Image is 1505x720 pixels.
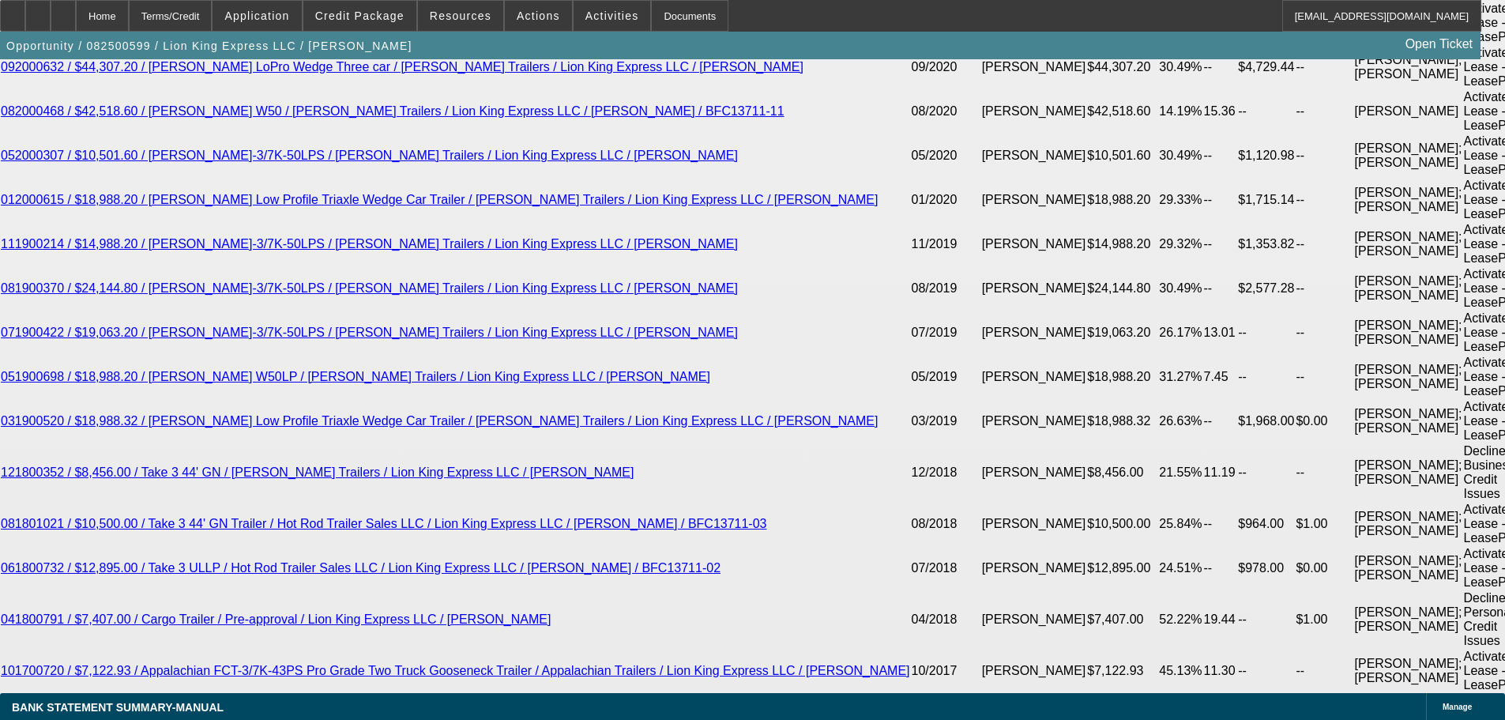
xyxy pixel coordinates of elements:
td: -- [1237,649,1295,693]
td: 05/2020 [911,134,981,178]
td: 14.19% [1158,89,1202,134]
span: BANK STATEMENT SUMMARY-MANUAL [12,701,224,714]
td: -- [1237,443,1295,502]
td: [PERSON_NAME] [981,546,1087,590]
a: 052000307 / $10,501.60 / [PERSON_NAME]-3/7K-50LPS / [PERSON_NAME] Trailers / Lion King Express LL... [1,149,738,162]
td: 52.22% [1158,590,1202,649]
td: -- [1203,502,1238,546]
span: Actions [517,9,560,22]
td: 7.45 [1203,355,1238,399]
td: -- [1237,355,1295,399]
td: -- [1203,222,1238,266]
td: -- [1203,134,1238,178]
a: 092000632 / $44,307.20 / [PERSON_NAME] LoPro Wedge Three car / [PERSON_NAME] Trailers / Lion King... [1,60,803,74]
td: 03/2019 [911,399,981,443]
td: $978.00 [1237,546,1295,590]
td: -- [1295,311,1353,355]
td: -- [1295,443,1353,502]
td: 29.32% [1158,222,1202,266]
td: $964.00 [1237,502,1295,546]
button: Activities [574,1,651,31]
td: [PERSON_NAME]; [PERSON_NAME] [1354,45,1463,89]
td: -- [1203,178,1238,222]
td: [PERSON_NAME] [981,178,1087,222]
td: 09/2020 [911,45,981,89]
td: 15.36 [1203,89,1238,134]
td: [PERSON_NAME] [981,45,1087,89]
td: 07/2019 [911,311,981,355]
td: [PERSON_NAME]; [PERSON_NAME] [1354,134,1463,178]
td: -- [1295,266,1353,311]
a: 012000615 / $18,988.20 / [PERSON_NAME] Low Profile Triaxle Wedge Car Trailer / [PERSON_NAME] Trai... [1,193,878,206]
a: 061800732 / $12,895.00 / Take 3 ULLP / Hot Rod Trailer Sales LLC / Lion King Express LLC / [PERSO... [1,561,721,575]
td: $7,407.00 [1086,590,1158,649]
td: $42,518.60 [1086,89,1158,134]
td: 24.51% [1158,546,1202,590]
td: 10/2017 [911,649,981,693]
td: -- [1203,45,1238,89]
td: [PERSON_NAME]; [PERSON_NAME] [1354,649,1463,693]
td: -- [1237,590,1295,649]
a: 041800791 / $7,407.00 / Cargo Trailer / Pre-approval / Lion King Express LLC / [PERSON_NAME] [1,613,551,626]
td: [PERSON_NAME]; [PERSON_NAME] [1354,311,1463,355]
a: 081900370 / $24,144.80 / [PERSON_NAME]-3/7K-50LPS / [PERSON_NAME] Trailers / Lion King Express LL... [1,281,738,295]
td: $14,988.20 [1086,222,1158,266]
td: 30.49% [1158,266,1202,311]
a: 082000468 / $42,518.60 / [PERSON_NAME] W50 / [PERSON_NAME] Trailers / Lion King Express LLC / [PE... [1,104,784,118]
td: [PERSON_NAME] [981,89,1087,134]
td: 11.19 [1203,443,1238,502]
td: -- [1295,222,1353,266]
a: 071900422 / $19,063.20 / [PERSON_NAME]-3/7K-50LPS / [PERSON_NAME] Trailers / Lion King Express LL... [1,326,738,339]
td: 19.44 [1203,590,1238,649]
a: 081801021 / $10,500.00 / Take 3 44' GN Trailer / Hot Rod Trailer Sales LLC / Lion King Express LL... [1,517,767,530]
button: Actions [505,1,572,31]
td: -- [1295,355,1353,399]
td: $10,500.00 [1086,502,1158,546]
td: 11.30 [1203,649,1238,693]
a: 101700720 / $7,122.93 / Appalachian FCT-3/7K-43PS Pro Grade Two Truck Gooseneck Trailer / Appalac... [1,664,910,677]
td: [PERSON_NAME] [1354,89,1463,134]
a: 051900698 / $18,988.20 / [PERSON_NAME] W50LP / [PERSON_NAME] Trailers / Lion King Express LLC / [... [1,370,710,383]
td: [PERSON_NAME] [981,355,1087,399]
span: Resources [430,9,491,22]
td: 21.55% [1158,443,1202,502]
span: Activities [585,9,639,22]
td: -- [1237,89,1295,134]
td: $12,895.00 [1086,546,1158,590]
td: -- [1203,546,1238,590]
td: [PERSON_NAME]; [PERSON_NAME] [1354,266,1463,311]
td: $2,577.28 [1237,266,1295,311]
td: 12/2018 [911,443,981,502]
td: -- [1295,134,1353,178]
a: 121800352 / $8,456.00 / Take 3 44' GN / [PERSON_NAME] Trailers / Lion King Express LLC / [PERSON_... [1,466,634,479]
button: Resources [418,1,503,31]
td: 04/2018 [911,590,981,649]
td: $24,144.80 [1086,266,1158,311]
td: -- [1295,45,1353,89]
td: -- [1295,89,1353,134]
td: $1,715.14 [1237,178,1295,222]
span: Opportunity / 082500599 / Lion King Express LLC / [PERSON_NAME] [6,40,412,52]
td: [PERSON_NAME]; [PERSON_NAME] [1354,355,1463,399]
td: 31.27% [1158,355,1202,399]
td: 08/2019 [911,266,981,311]
td: [PERSON_NAME] [981,590,1087,649]
td: [PERSON_NAME]; [PERSON_NAME] [1354,546,1463,590]
td: [PERSON_NAME]; [PERSON_NAME] [1354,178,1463,222]
td: $4,729.44 [1237,45,1295,89]
td: $18,988.20 [1086,178,1158,222]
td: [PERSON_NAME]; [PERSON_NAME] [1354,590,1463,649]
span: Manage [1443,703,1472,711]
button: Application [213,1,301,31]
td: 30.49% [1158,134,1202,178]
td: $19,063.20 [1086,311,1158,355]
td: $0.00 [1295,399,1353,443]
td: $44,307.20 [1086,45,1158,89]
a: 031900520 / $18,988.32 / [PERSON_NAME] Low Profile Triaxle Wedge Car Trailer / [PERSON_NAME] Trai... [1,414,878,428]
td: [PERSON_NAME]; [PERSON_NAME] [1354,443,1463,502]
td: 30.49% [1158,45,1202,89]
span: Application [224,9,289,22]
td: [PERSON_NAME] [981,649,1087,693]
td: $8,456.00 [1086,443,1158,502]
a: 111900214 / $14,988.20 / [PERSON_NAME]-3/7K-50LPS / [PERSON_NAME] Trailers / Lion King Express LL... [1,237,738,251]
